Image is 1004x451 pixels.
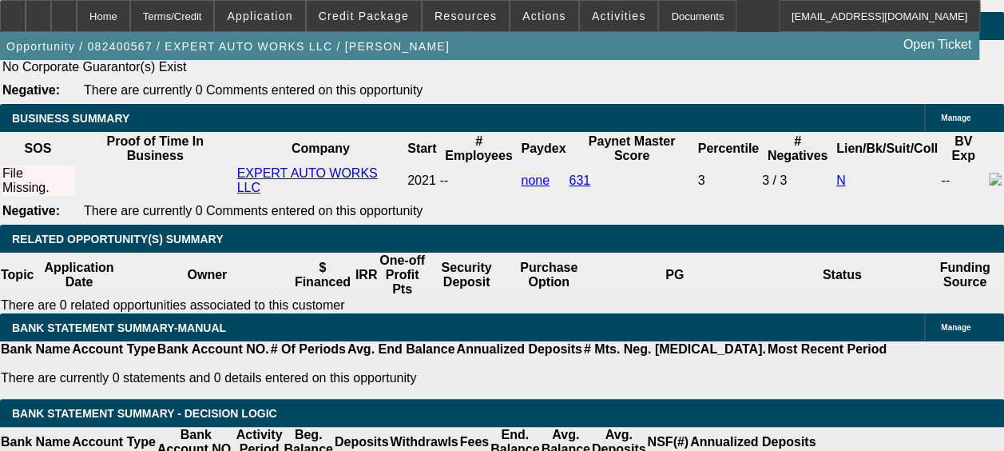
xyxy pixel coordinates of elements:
[12,321,226,334] span: BANK STATEMENT SUMMARY-MANUAL
[291,253,355,297] th: $ Financed
[941,114,970,122] span: Manage
[12,233,223,245] span: RELATED OPPORTUNITY(S) SUMMARY
[440,174,449,187] span: --
[307,1,421,31] button: Credit Package
[455,341,582,357] th: Annualized Deposits
[355,253,379,297] th: IRR
[2,166,73,195] div: File Missing.
[591,253,758,297] th: PG
[378,253,426,297] th: One-off Profit Pts
[2,59,875,75] td: No Corporate Guarantor(s) Exist
[767,341,887,357] th: Most Recent Period
[897,31,978,58] a: Open Ticket
[157,341,270,357] th: Bank Account NO.
[347,341,456,357] th: Avg. End Balance
[758,253,925,297] th: Status
[521,142,565,155] b: Paydex
[521,174,550,187] a: none
[407,166,437,196] td: 2021
[12,112,129,125] span: BUSINESS SUMMARY
[6,40,450,53] span: Opportunity / 082400567 / EXPERT AUTO WORKS LLC / [PERSON_NAME]
[762,174,833,188] div: 3 / 3
[270,341,347,357] th: # Of Periods
[989,173,1002,186] img: facebook-icon.png
[319,10,409,22] span: Credit Package
[510,1,578,31] button: Actions
[237,166,378,194] a: EXPERT AUTO WORKS LLC
[926,253,1004,297] th: Funding Source
[71,341,157,357] th: Account Type
[124,253,291,297] th: Owner
[407,142,436,155] b: Start
[427,253,507,297] th: Security Deposit
[589,134,676,162] b: Paynet Master Score
[12,407,277,420] span: Bank Statement Summary - Decision Logic
[84,204,423,218] span: There are currently 0 Comments entered on this opportunity
[580,1,658,31] button: Activities
[215,1,304,31] button: Application
[941,323,970,332] span: Manage
[227,10,292,22] span: Application
[522,10,566,22] span: Actions
[569,174,590,187] a: 631
[2,204,60,218] b: Negative:
[506,253,591,297] th: Purchase Option
[698,174,759,188] div: 3
[768,134,828,162] b: # Negatives
[592,10,646,22] span: Activities
[2,134,74,164] th: SOS
[76,134,235,164] th: Proof of Time In Business
[423,1,509,31] button: Resources
[583,341,767,357] th: # Mts. Neg. [MEDICAL_DATA].
[836,174,846,187] a: N
[435,10,497,22] span: Resources
[951,134,974,162] b: BV Exp
[34,253,123,297] th: Application Date
[698,142,759,155] b: Percentile
[292,142,350,155] b: Company
[84,83,423,97] span: There are currently 0 Comments entered on this opportunity
[1,371,887,385] p: There are currently 0 statements and 0 details entered on this opportunity
[940,166,986,196] td: --
[445,134,512,162] b: # Employees
[2,83,60,97] b: Negative:
[836,142,938,155] b: Lien/Bk/Suit/Coll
